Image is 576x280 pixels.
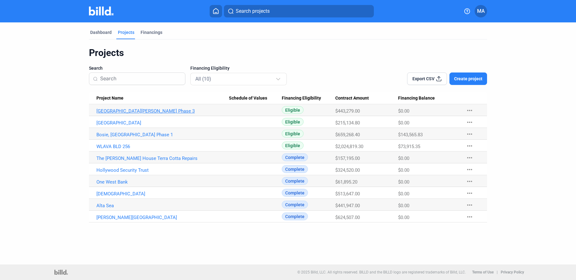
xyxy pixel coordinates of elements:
span: $0.00 [398,120,409,126]
span: Eligible [282,142,304,149]
mat-icon: more_horiz [466,166,473,173]
mat-select-trigger: All (10) [195,76,211,82]
span: $0.00 [398,203,409,208]
span: $513,647.00 [335,191,360,197]
a: The [PERSON_NAME] House Terra Cotta Repairs [96,156,229,161]
a: [PERSON_NAME][GEOGRAPHIC_DATA] [96,215,229,220]
a: [GEOGRAPHIC_DATA][PERSON_NAME] Phase 3 [96,108,229,114]
mat-icon: more_horiz [466,201,473,209]
span: Eligible [282,118,304,126]
span: Complete [282,165,308,173]
span: Financing Eligibility [282,96,321,101]
mat-icon: more_horiz [466,130,473,138]
mat-icon: more_horiz [466,189,473,197]
span: $143,565.83 [398,132,423,138]
div: Financings [141,29,162,35]
span: $0.00 [398,108,409,114]
div: Project Name [96,96,229,101]
a: WLAVA BLD 256 [96,144,229,149]
mat-icon: more_horiz [466,119,473,126]
span: $324,520.00 [335,167,360,173]
span: $61,895.20 [335,179,357,185]
span: Project Name [96,96,123,101]
span: $2,024,819.30 [335,144,363,149]
div: Contract Amount [335,96,398,101]
a: Bosie, [GEOGRAPHIC_DATA] Phase 1 [96,132,229,138]
p: | [497,270,498,274]
span: $0.00 [398,215,409,220]
div: Financing Balance [398,96,460,101]
mat-icon: more_horiz [466,154,473,161]
span: $0.00 [398,191,409,197]
span: Complete [282,189,308,197]
span: Financing Eligibility [190,65,230,71]
a: Alta Sea [96,203,229,208]
span: $624,507.00 [335,215,360,220]
mat-icon: more_horiz [466,142,473,150]
button: MA [475,5,487,17]
span: $659,268.40 [335,132,360,138]
span: $0.00 [398,167,409,173]
div: Projects [89,47,487,59]
span: Financing Balance [398,96,435,101]
span: $73,915.35 [398,144,420,149]
a: [GEOGRAPHIC_DATA] [96,120,229,126]
button: Create project [449,72,487,85]
span: Complete [282,212,308,220]
button: Export CSV [407,72,447,85]
span: Contract Amount [335,96,369,101]
span: Search [89,65,103,71]
p: © 2025 Billd, LLC. All rights reserved. BILLD and the BILLD logo are registered trademarks of Bil... [297,270,466,274]
div: Dashboard [90,29,112,35]
span: $0.00 [398,156,409,161]
button: Search projects [224,5,374,17]
a: One West Bank [96,179,229,185]
b: Privacy Policy [501,270,524,274]
span: MA [477,7,485,15]
span: Search projects [236,7,270,15]
mat-icon: more_horiz [466,107,473,114]
span: $0.00 [398,179,409,185]
span: Schedule of Values [229,96,267,101]
img: logo [54,270,68,275]
input: Search [100,72,181,85]
span: Complete [282,177,308,185]
span: Complete [282,201,308,208]
mat-icon: more_horiz [466,178,473,185]
span: Complete [282,153,308,161]
a: [DEMOGRAPHIC_DATA] [96,191,229,197]
div: Schedule of Values [229,96,282,101]
span: $441,947.00 [335,203,360,208]
span: Eligible [282,130,304,138]
span: Create project [454,76,482,82]
mat-icon: more_horiz [466,213,473,221]
div: Financing Eligibility [282,96,335,101]
span: $215,134.80 [335,120,360,126]
span: Export CSV [412,76,434,82]
b: Terms of Use [472,270,494,274]
span: $157,195.00 [335,156,360,161]
a: Hollywood Security Trust [96,167,229,173]
span: Eligible [282,106,304,114]
div: Projects [118,29,134,35]
img: Billd Company Logo [89,7,114,16]
span: $443,279.00 [335,108,360,114]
